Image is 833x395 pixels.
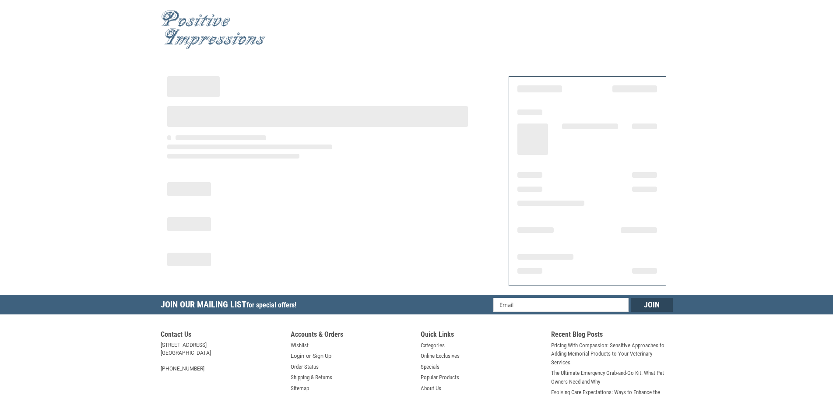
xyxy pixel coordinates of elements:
a: Order Status [291,363,319,371]
input: Join [631,298,673,312]
a: Pricing With Compassion: Sensitive Approaches to Adding Memorial Products to Your Veterinary Serv... [551,341,673,367]
a: About Us [421,384,441,393]
a: Sitemap [291,384,309,393]
a: Shipping & Returns [291,373,332,382]
a: Specials [421,363,439,371]
a: Online Exclusives [421,352,460,360]
a: Wishlist [291,341,309,350]
span: or [301,352,316,360]
a: The Ultimate Emergency Grab-and-Go Kit: What Pet Owners Need and Why [551,369,673,386]
span: for special offers! [246,301,296,309]
a: Categories [421,341,445,350]
a: Popular Products [421,373,459,382]
input: Email [493,298,629,312]
h5: Join Our Mailing List [161,295,301,317]
h5: Accounts & Orders [291,330,412,341]
a: Login [291,352,304,360]
h5: Recent Blog Posts [551,330,673,341]
h5: Quick Links [421,330,542,341]
img: Positive Impressions [161,10,266,49]
a: Sign Up [313,352,331,360]
h5: Contact Us [161,330,282,341]
address: [STREET_ADDRESS] [GEOGRAPHIC_DATA] [PHONE_NUMBER] [161,341,282,373]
